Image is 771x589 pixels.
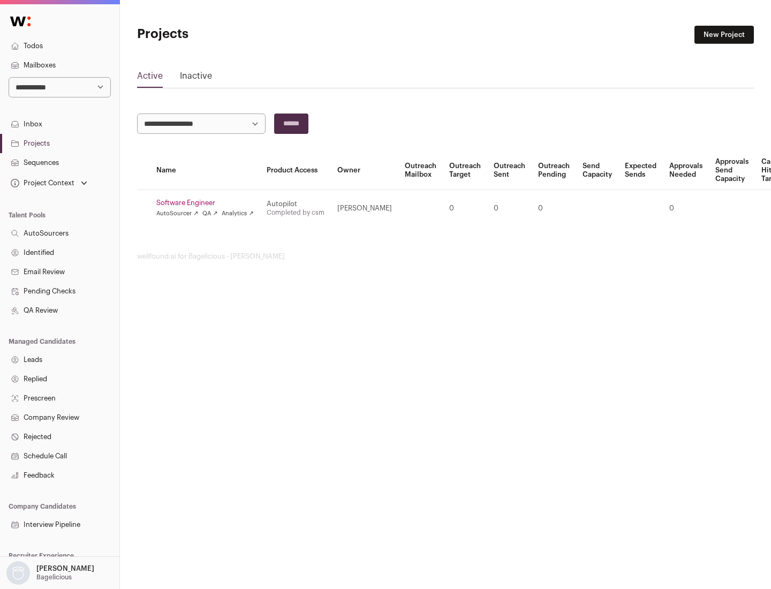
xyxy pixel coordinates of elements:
[137,252,754,261] footer: wellfound:ai for Bagelicious - [PERSON_NAME]
[156,209,198,218] a: AutoSourcer ↗
[443,151,487,190] th: Outreach Target
[36,564,94,573] p: [PERSON_NAME]
[487,151,532,190] th: Outreach Sent
[331,190,398,227] td: [PERSON_NAME]
[137,70,163,87] a: Active
[618,151,663,190] th: Expected Sends
[267,200,324,208] div: Autopilot
[331,151,398,190] th: Owner
[532,190,576,227] td: 0
[709,151,755,190] th: Approvals Send Capacity
[260,151,331,190] th: Product Access
[150,151,260,190] th: Name
[202,209,217,218] a: QA ↗
[663,190,709,227] td: 0
[137,26,343,43] h1: Projects
[180,70,212,87] a: Inactive
[487,190,532,227] td: 0
[576,151,618,190] th: Send Capacity
[9,179,74,187] div: Project Context
[267,209,324,216] a: Completed by csm
[156,199,254,207] a: Software Engineer
[663,151,709,190] th: Approvals Needed
[532,151,576,190] th: Outreach Pending
[6,561,30,585] img: nopic.png
[4,11,36,32] img: Wellfound
[443,190,487,227] td: 0
[9,176,89,191] button: Open dropdown
[694,26,754,44] a: New Project
[4,561,96,585] button: Open dropdown
[222,209,253,218] a: Analytics ↗
[398,151,443,190] th: Outreach Mailbox
[36,573,72,582] p: Bagelicious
